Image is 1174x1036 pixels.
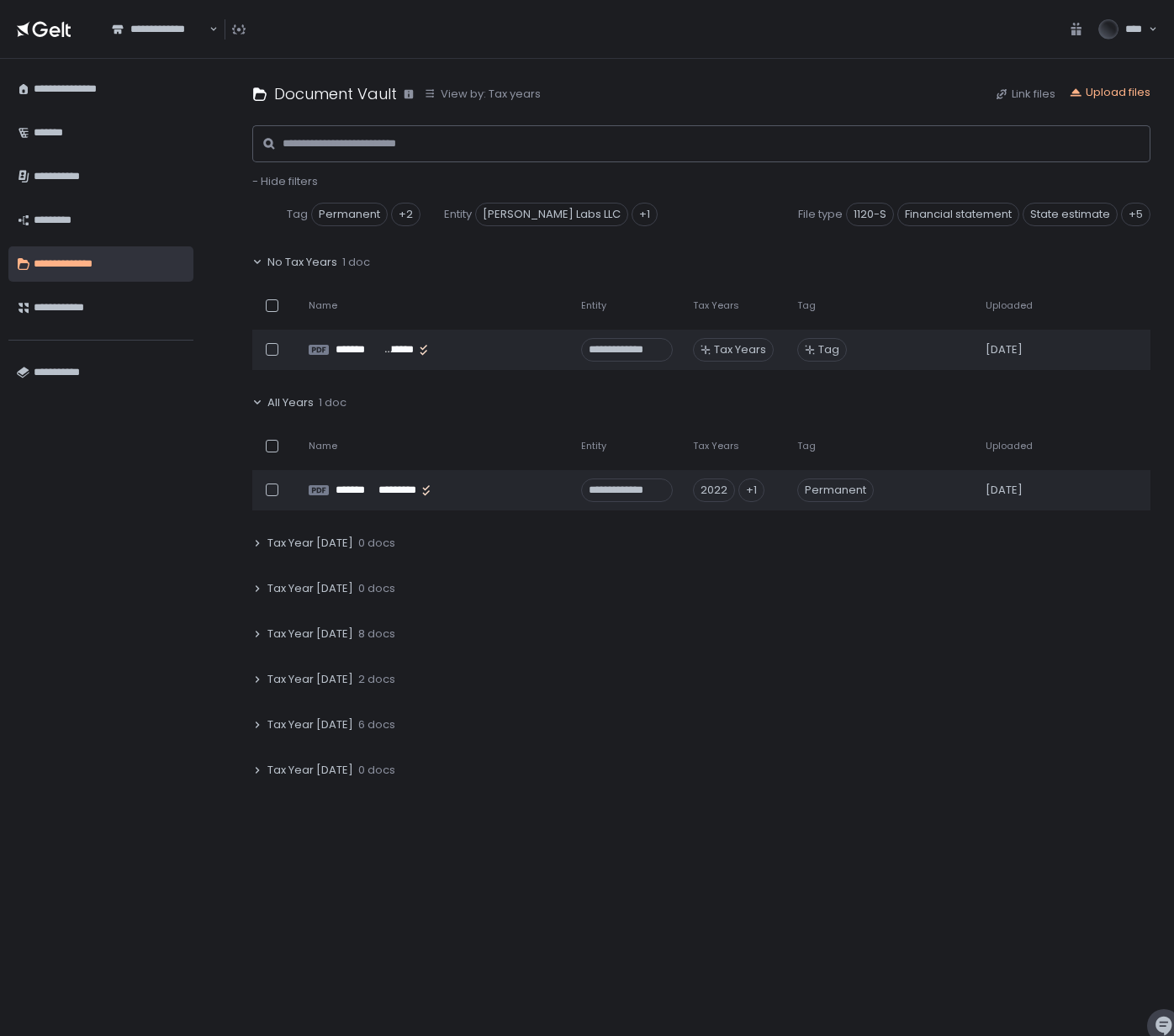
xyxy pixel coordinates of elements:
span: Tax Year [DATE] [267,581,353,596]
div: Search for option [101,11,218,48]
span: 1120-S [846,203,894,226]
span: Financial statement [897,203,1019,226]
span: Uploaded [986,299,1033,312]
span: Tax Years [714,342,766,357]
button: - Hide filters [252,174,318,189]
span: Entity [444,207,472,222]
span: [PERSON_NAME] Labs LLC [475,203,628,226]
span: Tax Year [DATE] [267,536,353,551]
span: State estimate [1023,203,1118,226]
span: 0 docs [358,536,395,551]
span: All Years [267,395,314,410]
span: - Hide filters [252,173,318,189]
div: +1 [738,478,764,502]
span: 0 docs [358,763,395,778]
div: 2022 [693,478,735,502]
span: File type [798,207,843,222]
span: Tax Year [DATE] [267,672,353,687]
span: Permanent [797,478,874,502]
h1: Document Vault [274,82,397,105]
span: Name [309,440,337,452]
div: +1 [632,203,658,226]
span: Tax Year [DATE] [267,717,353,732]
span: 2 docs [358,672,395,687]
span: 1 doc [319,395,346,410]
span: Entity [581,440,606,452]
span: 0 docs [358,581,395,596]
input: Search for option [207,21,208,38]
span: Tax Year [DATE] [267,626,353,642]
span: 1 doc [342,255,370,270]
button: Upload files [1069,85,1150,100]
span: Name [309,299,337,312]
button: View by: Tax years [424,87,541,102]
div: +2 [391,203,420,226]
span: Permanent [311,203,388,226]
span: [DATE] [986,483,1023,498]
button: Link files [995,87,1055,102]
span: Tax Years [693,440,739,452]
span: 6 docs [358,717,395,732]
span: Entity [581,299,606,312]
div: +5 [1121,203,1150,226]
span: Tax Year [DATE] [267,763,353,778]
span: 8 docs [358,626,395,642]
span: Uploaded [986,440,1033,452]
span: Tag [287,207,308,222]
span: No Tax Years [267,255,337,270]
span: Tag [818,342,839,357]
span: Tag [797,440,816,452]
span: [DATE] [986,342,1023,357]
span: Tax Years [693,299,739,312]
span: Tag [797,299,816,312]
